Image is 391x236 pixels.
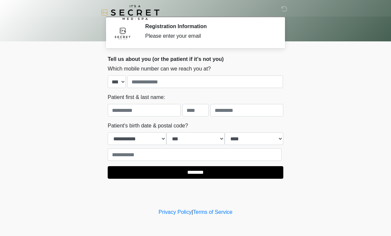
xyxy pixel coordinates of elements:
[101,5,159,20] img: It's A Secret Med Spa Logo
[108,93,165,101] label: Patient first & last name:
[108,56,283,62] h2: Tell us about you (or the patient if it's not you)
[193,209,232,215] a: Terms of Service
[108,122,188,130] label: Patient's birth date & postal code?
[192,209,193,215] a: |
[108,65,211,73] label: Which mobile number can we reach you at?
[145,23,273,29] h2: Registration Information
[145,32,273,40] div: Please enter your email
[159,209,192,215] a: Privacy Policy
[113,23,133,43] img: Agent Avatar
